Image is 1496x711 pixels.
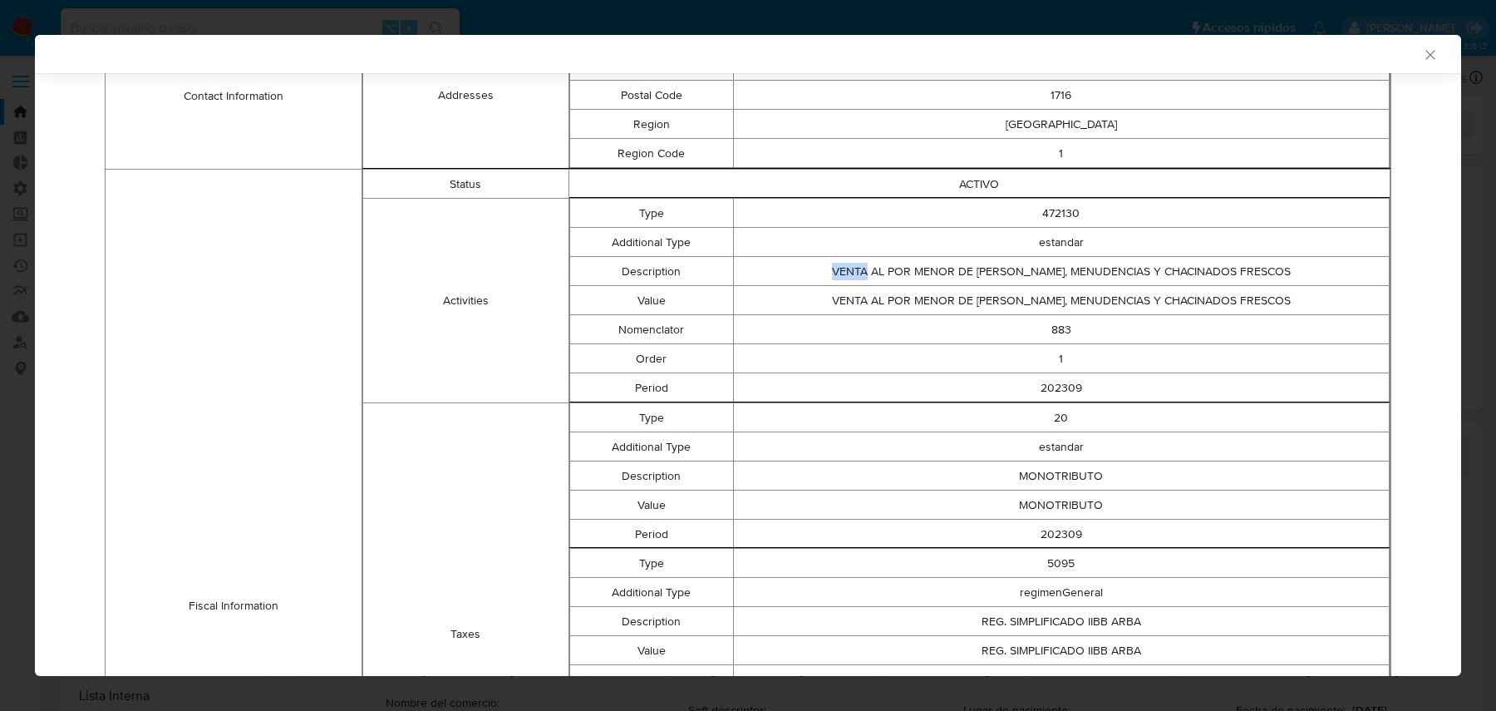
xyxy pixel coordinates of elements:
td: Value [569,286,733,315]
td: Additional Type [569,432,733,462]
td: estandar [733,228,1389,257]
td: Postal Code [569,81,733,110]
td: 202309 [733,373,1389,402]
td: VENTA AL POR MENOR DE [PERSON_NAME], MENUDENCIAS Y CHACINADOS FRESCOS [733,286,1389,315]
td: Order [569,344,733,373]
td: [GEOGRAPHIC_DATA] [733,110,1389,139]
td: REG. SIMPLIFICADO IIBB ARBA [733,636,1389,665]
td: Description [569,607,733,636]
td: Nomenclator [569,315,733,344]
td: 1716 [733,81,1389,110]
td: estandar [733,432,1389,462]
td: Activities [363,199,568,403]
button: Cerrar ventana [1422,47,1437,62]
td: REG. SIMPLIFICADO IIBB ARBA [733,607,1389,636]
td: 883 [733,315,1389,344]
td: ACTIVO [568,170,1390,199]
td: Additional Type [569,578,733,607]
td: Type [569,549,733,578]
td: Value [569,491,733,520]
td: Type [569,199,733,228]
td: 20 [733,403,1389,432]
td: Period [569,665,733,694]
td: Description [569,462,733,491]
td: 202409 [733,665,1389,694]
td: Value [569,636,733,665]
div: closure-recommendation-modal [35,35,1461,676]
td: Status [363,170,568,199]
td: Period [569,520,733,549]
td: Contact Information [106,22,362,170]
td: Region Code [569,139,733,168]
td: Type [569,403,733,432]
td: Period [569,373,733,402]
td: 202309 [733,520,1389,549]
td: Description [569,257,733,286]
td: 5095 [733,549,1389,578]
td: 472130 [733,199,1389,228]
td: 1 [733,344,1389,373]
td: 1 [733,139,1389,168]
td: Additional Type [569,228,733,257]
td: MONOTRIBUTO [733,462,1389,491]
td: VENTA AL POR MENOR DE [PERSON_NAME], MENUDENCIAS Y CHACINADOS FRESCOS [733,257,1389,286]
td: regimenGeneral [733,578,1389,607]
td: Addresses [363,22,568,169]
td: MONOTRIBUTO [733,491,1389,520]
td: Region [569,110,733,139]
